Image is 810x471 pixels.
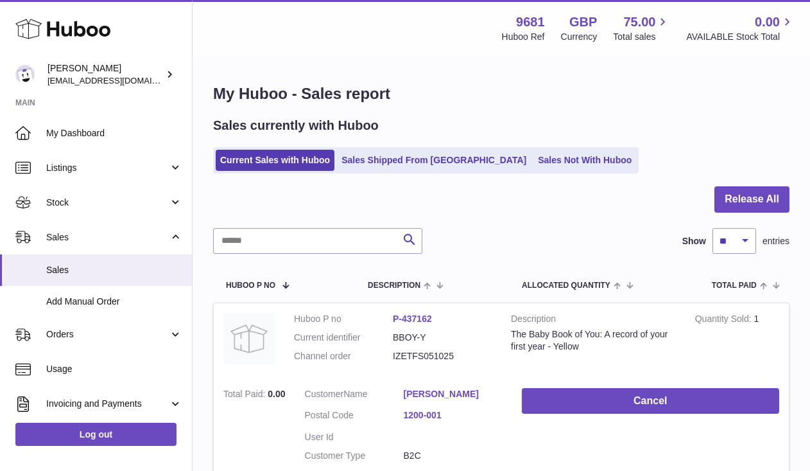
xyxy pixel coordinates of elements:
span: My Dashboard [46,127,182,139]
div: The Baby Book of You: A record of your first year - Yellow [511,328,676,353]
span: 0.00 [268,389,285,399]
a: Log out [15,423,177,446]
a: [PERSON_NAME] [404,388,503,400]
dd: B2C [404,450,503,462]
span: Customer [305,389,344,399]
label: Show [682,235,706,247]
span: 0.00 [755,13,780,31]
span: Description [368,281,420,290]
strong: Total Paid [223,389,268,402]
dt: Customer Type [305,450,404,462]
span: Sales [46,264,182,276]
a: Current Sales with Huboo [216,150,334,171]
a: 1200-001 [404,409,503,422]
h1: My Huboo - Sales report [213,84,789,104]
a: Sales Not With Huboo [533,150,636,171]
strong: Quantity Sold [695,314,754,327]
h2: Sales currently with Huboo [213,117,379,134]
dt: User Id [305,431,404,443]
dt: Huboo P no [294,313,393,325]
span: Huboo P no [226,281,275,290]
span: Stock [46,197,169,209]
a: 0.00 AVAILABLE Stock Total [686,13,795,43]
dd: IZETFS051025 [393,350,492,362]
span: Total sales [613,31,670,43]
div: Currency [561,31,598,43]
button: Release All [714,186,789,213]
dd: BBOY-Y [393,332,492,344]
span: entries [763,235,789,247]
strong: 9681 [516,13,545,31]
button: Cancel [522,388,779,414]
span: Usage [46,363,182,375]
span: 75.00 [623,13,655,31]
strong: GBP [569,13,597,31]
span: Sales [46,231,169,244]
a: Sales Shipped From [GEOGRAPHIC_DATA] [337,150,531,171]
span: Total paid [712,281,757,290]
a: P-437162 [393,314,432,324]
strong: Description [511,313,676,328]
div: [PERSON_NAME] [47,62,163,87]
dt: Postal Code [305,409,404,425]
img: no-photo.jpg [223,313,275,364]
div: Huboo Ref [502,31,545,43]
span: Add Manual Order [46,296,182,308]
a: 75.00 Total sales [613,13,670,43]
span: [EMAIL_ADDRESS][DOMAIN_NAME] [47,75,189,85]
span: Orders [46,328,169,341]
span: AVAILABLE Stock Total [686,31,795,43]
span: ALLOCATED Quantity [522,281,610,290]
img: hello@colourchronicles.com [15,65,35,84]
dt: Current identifier [294,332,393,344]
span: Listings [46,162,169,174]
td: 1 [685,303,789,378]
span: Invoicing and Payments [46,398,169,410]
dt: Channel order [294,350,393,362]
dt: Name [305,388,404,404]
